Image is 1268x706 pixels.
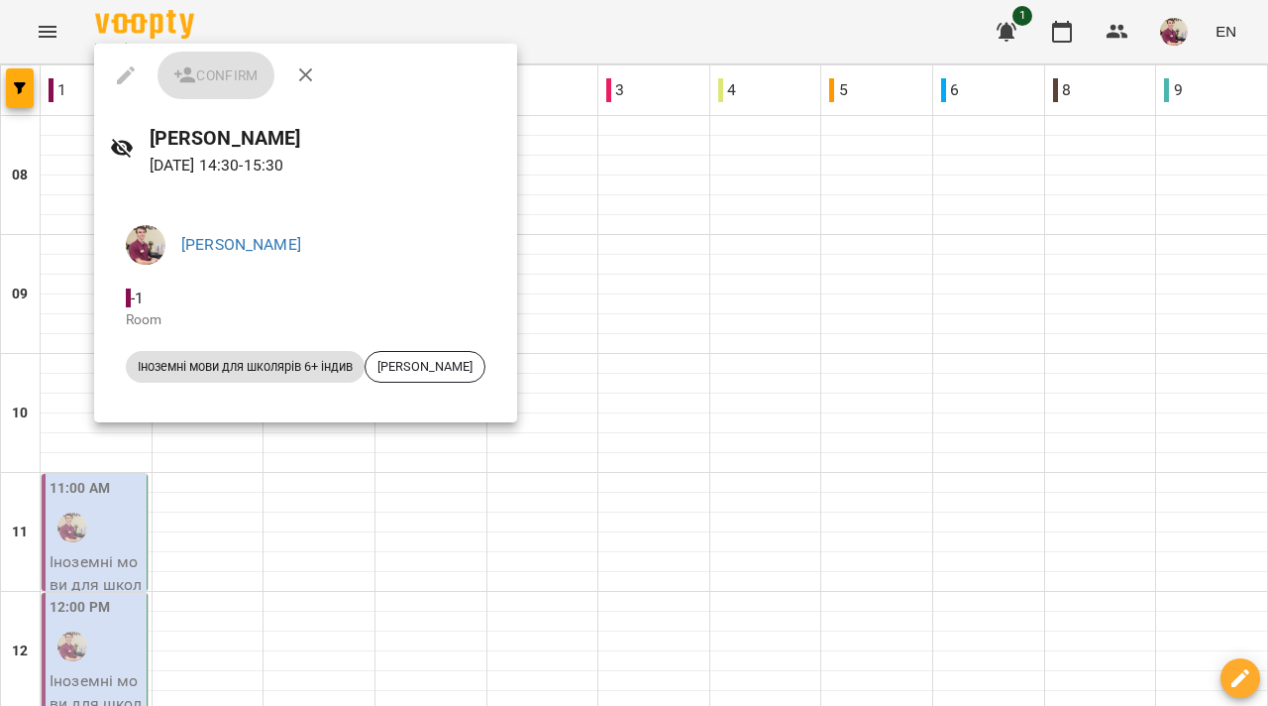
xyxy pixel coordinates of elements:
[126,289,148,307] span: - 1
[181,235,301,254] a: [PERSON_NAME]
[150,123,501,154] h6: [PERSON_NAME]
[366,358,484,376] span: [PERSON_NAME]
[126,310,485,330] p: Room
[150,154,501,177] p: [DATE] 14:30 - 15:30
[365,351,485,383] div: [PERSON_NAME]
[126,358,365,376] span: Іноземні мови для школярів 6+ індив
[126,225,165,265] img: dfc60162b43a0488fe2d90947236d7f9.jpg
